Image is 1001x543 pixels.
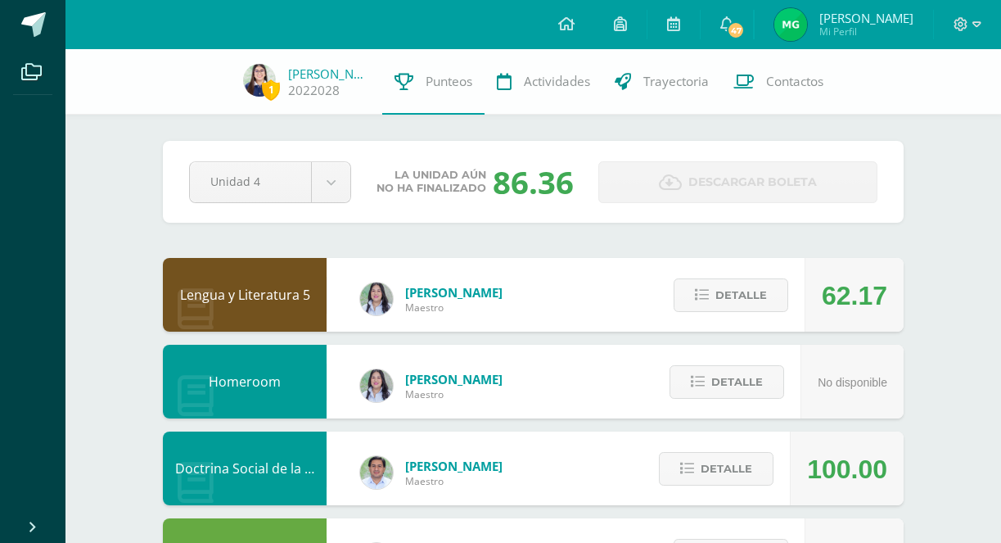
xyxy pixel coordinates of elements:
[405,284,503,301] span: [PERSON_NAME]
[602,49,721,115] a: Trayectoria
[711,367,763,397] span: Detalle
[405,458,503,474] span: [PERSON_NAME]
[426,73,472,90] span: Punteos
[766,73,823,90] span: Contactos
[262,79,280,100] span: 1
[190,162,350,202] a: Unidad 4
[774,8,807,41] img: 65a2dd4b14113509b05b34356bae3078.png
[819,25,913,38] span: Mi Perfil
[485,49,602,115] a: Actividades
[405,387,503,401] span: Maestro
[674,278,788,312] button: Detalle
[701,454,752,484] span: Detalle
[405,474,503,488] span: Maestro
[688,162,817,202] span: Descargar boleta
[670,365,784,399] button: Detalle
[807,432,887,506] div: 100.00
[288,66,370,82] a: [PERSON_NAME]
[643,73,709,90] span: Trayectoria
[360,456,393,489] img: f767cae2d037801592f2ba1a5db71a2a.png
[243,64,276,97] img: 177d6f3c39502df300e75e20725aac4d.png
[659,452,773,486] button: Detalle
[377,169,486,195] span: La unidad aún no ha finalizado
[822,259,887,333] div: 62.17
[288,82,340,99] a: 2022028
[405,301,503,314] span: Maestro
[210,162,291,201] span: Unidad 4
[727,21,745,39] span: 47
[163,432,327,505] div: Doctrina Social de la Iglesia
[493,161,574,203] div: 86.36
[163,345,327,419] div: Homeroom
[360,369,393,402] img: df6a3bad71d85cf97c4a6d1acf904499.png
[163,258,327,332] div: Lengua y Literatura 5
[715,280,767,310] span: Detalle
[819,10,913,26] span: [PERSON_NAME]
[405,371,503,387] span: [PERSON_NAME]
[524,73,590,90] span: Actividades
[382,49,485,115] a: Punteos
[818,376,887,389] span: No disponible
[721,49,836,115] a: Contactos
[360,283,393,315] img: df6a3bad71d85cf97c4a6d1acf904499.png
